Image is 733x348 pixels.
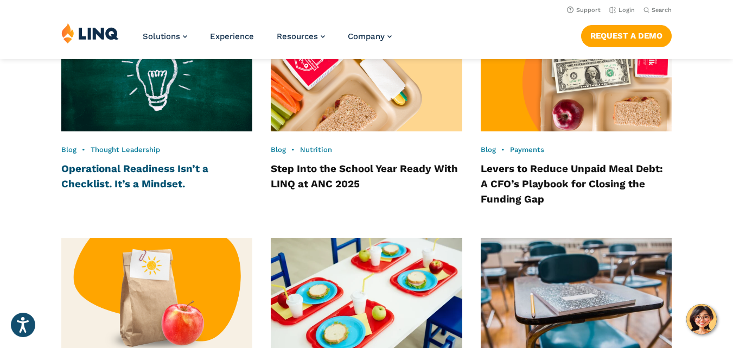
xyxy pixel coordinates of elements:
[643,6,672,14] button: Open Search Bar
[652,7,672,14] span: Search
[61,145,253,155] div: •
[210,31,254,41] a: Experience
[271,163,458,190] a: Step Into the School Year Ready With LINQ at ANC 2025
[567,7,601,14] a: Support
[277,31,325,41] a: Resources
[91,145,160,154] a: Thought Leadership
[348,31,392,41] a: Company
[61,23,119,43] img: LINQ | K‑12 Software
[143,31,180,41] span: Solutions
[686,304,717,334] button: Hello, have a question? Let’s chat.
[348,31,385,41] span: Company
[581,23,672,47] nav: Button Navigation
[277,31,318,41] span: Resources
[143,31,187,41] a: Solutions
[271,16,462,131] img: LINQ 5 P's of Back-to-School Success
[481,145,672,155] div: •
[271,145,462,155] div: •
[143,23,392,59] nav: Primary Navigation
[271,145,286,154] a: Blog
[609,7,635,14] a: Login
[61,16,253,131] img: Idea Bulb for Operational Readiness
[510,145,544,154] a: Payments
[300,145,332,154] a: Nutrition
[61,163,208,190] a: Operational Readiness Isn’t a Checklist. It’s a Mindset.
[581,25,672,47] a: Request a Demo
[481,163,663,205] a: Levers to Reduce Unpaid Meal Debt: A CFO’s Playbook for Closing the Funding Gap
[61,145,77,154] a: Blog
[481,145,496,154] a: Blog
